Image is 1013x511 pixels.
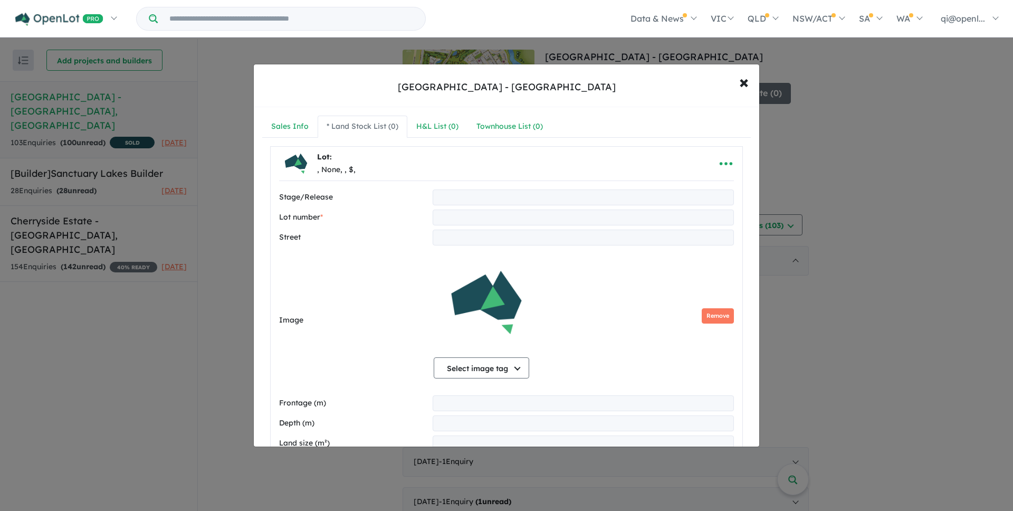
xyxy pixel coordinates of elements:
[434,357,529,378] button: Select image tag
[941,13,985,24] span: qi@openl...
[317,164,356,176] div: , None, , $,
[476,120,543,133] div: Townhouse List ( 0 )
[317,152,332,162] b: Lot:
[279,231,428,244] label: Street
[327,120,398,133] div: * Land Stock List ( 0 )
[279,211,428,224] label: Lot number
[160,7,423,30] input: Try estate name, suburb, builder or developer
[279,314,429,327] label: Image
[271,120,309,133] div: Sales Info
[739,70,749,93] span: ×
[279,397,428,410] label: Frontage (m)
[398,80,616,94] div: [GEOGRAPHIC_DATA] - [GEOGRAPHIC_DATA]
[702,308,734,324] button: Remove
[279,417,428,430] label: Depth (m)
[279,191,428,204] label: Stage/Release
[279,147,313,181] img: ArNpnleoKHXrAAAAAElFTkSuQmCC
[15,13,103,26] img: Openlot PRO Logo White
[279,437,428,450] label: Land size (m²)
[434,250,539,355] img: ArNpnleoKHXrAAAAAElFTkSuQmCC
[416,120,458,133] div: H&L List ( 0 )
